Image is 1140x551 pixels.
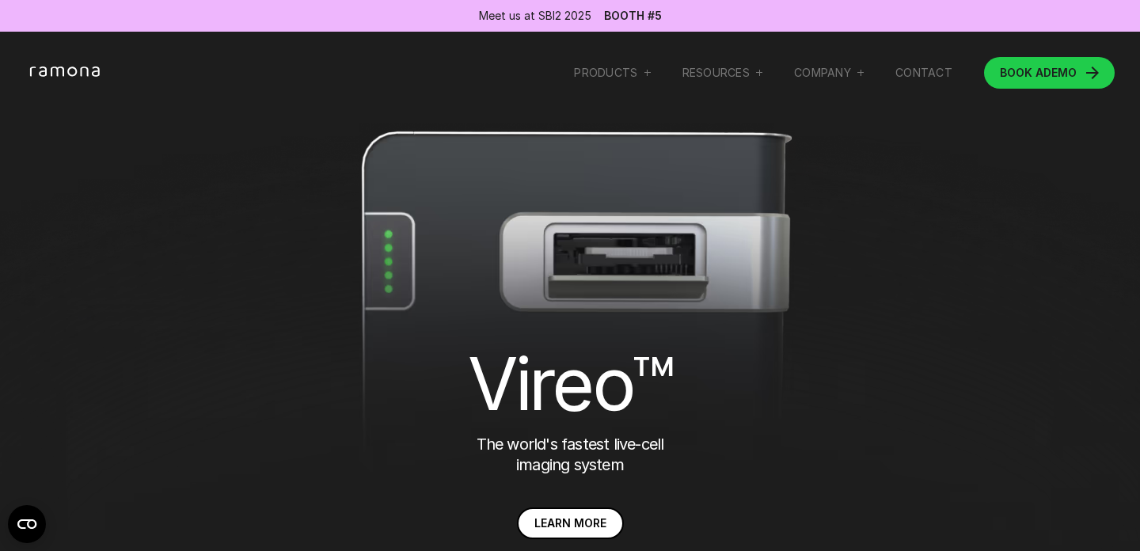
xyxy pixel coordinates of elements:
button: Open CMP widget [8,505,46,543]
a: home [25,66,108,79]
a: BOOK ADEMO [984,57,1115,89]
div: RESOURCES [682,66,750,80]
h1: Vireo™ [468,347,673,421]
div: Meet us at SBI2 2025 [479,8,591,24]
div: Products [574,66,637,80]
a: Contact [895,66,952,80]
div: RESOURCES [682,66,763,80]
div: DEMO [1000,67,1077,78]
a: Booth #5 [604,10,662,21]
div: Company [794,66,851,80]
span: Learn more [534,516,606,530]
span: BOOK A [1000,66,1043,79]
p: The world's fastest live-cell imaging system [451,434,689,476]
div: Products [574,66,650,80]
div: Company [794,66,864,80]
a: Learn more [517,507,624,539]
